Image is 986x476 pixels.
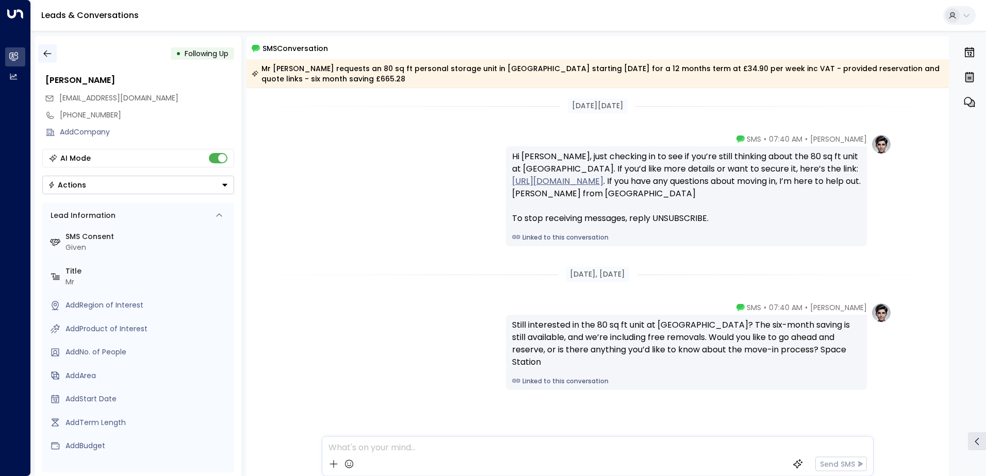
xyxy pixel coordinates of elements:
div: Still interested in the 80 sq ft unit at [GEOGRAPHIC_DATA]? The six-month saving is still availab... [512,319,861,368]
a: Linked to this conversation [512,377,861,386]
div: [PHONE_NUMBER] [60,110,234,121]
div: Actions [48,180,86,190]
img: profile-logo.png [871,134,892,155]
label: SMS Consent [65,231,230,242]
span: SMS [747,302,761,313]
a: Leads & Conversations [41,9,139,21]
div: AddCompany [60,127,234,138]
div: AddArea [65,370,230,381]
span: SMS Conversation [262,42,328,54]
span: • [764,302,766,313]
div: Hi [PERSON_NAME], just checking in to see if you’re still thinking about the 80 sq ft unit at [GE... [512,150,861,225]
div: Mr [PERSON_NAME] requests an 80 sq ft personal storage unit in [GEOGRAPHIC_DATA] starting [DATE] ... [252,63,943,84]
div: Lead Information [47,210,116,221]
label: Title [65,266,230,277]
label: Source [65,464,230,475]
span: [EMAIL_ADDRESS][DOMAIN_NAME] [59,93,178,103]
img: profile-logo.png [871,302,892,323]
div: [PERSON_NAME] [45,74,234,87]
div: Given [65,242,230,253]
span: • [805,302,808,313]
a: [URL][DOMAIN_NAME] [512,175,603,188]
div: AddRegion of Interest [65,300,230,311]
span: • [764,134,766,144]
div: AddStart Date [65,394,230,404]
span: SMS [747,134,761,144]
div: • [176,44,181,63]
div: AddTerm Length [65,417,230,428]
div: [DATE], [DATE] [566,267,629,282]
span: [PERSON_NAME] [810,134,867,144]
span: 07:40 AM [769,302,802,313]
div: AddProduct of Interest [65,324,230,334]
span: cyruskorat@mac.com [59,93,178,104]
div: Button group with a nested menu [42,176,234,194]
div: AddNo. of People [65,347,230,358]
span: • [805,134,808,144]
span: Following Up [185,48,228,59]
span: [PERSON_NAME] [810,302,867,313]
div: [DATE][DATE] [568,98,628,113]
a: Linked to this conversation [512,233,861,242]
div: Mr [65,277,230,287]
span: 07:40 AM [769,134,802,144]
div: AddBudget [65,440,230,451]
button: Actions [42,176,234,194]
div: AI Mode [60,153,91,163]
